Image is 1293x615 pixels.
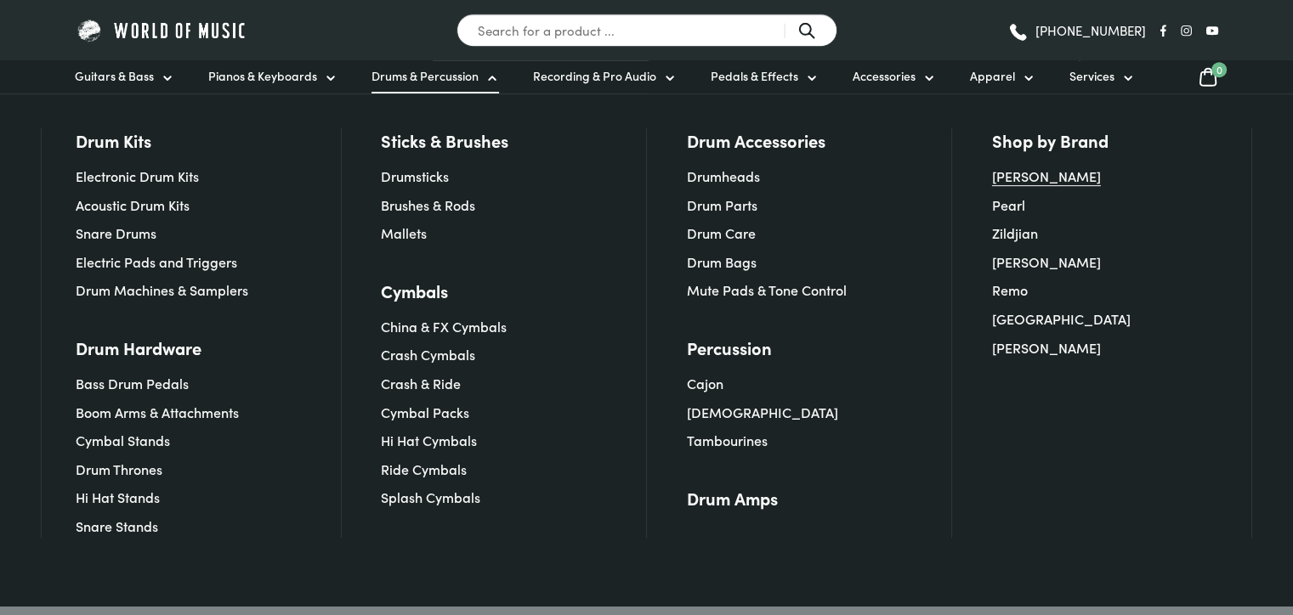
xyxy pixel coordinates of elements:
[1035,24,1146,37] span: [PHONE_NUMBER]
[687,280,847,299] a: Mute Pads & Tone Control
[75,67,154,85] span: Guitars & Bass
[992,195,1025,214] a: Pearl
[381,403,469,421] a: Cymbal Packs
[687,403,838,421] a: [DEMOGRAPHIC_DATA]
[381,223,427,242] a: Mallets
[992,252,1101,271] a: [PERSON_NAME]
[76,280,248,299] a: Drum Machines & Samplers
[687,223,756,242] a: Drum Care
[76,128,151,152] a: Drum Kits
[1069,67,1114,85] span: Services
[687,374,723,392] a: Cajon
[76,488,160,506] a: Hi Hat Stands
[76,223,156,242] a: Snare Drums
[992,223,1038,242] a: Zildjian
[1007,18,1146,43] a: [PHONE_NUMBER]
[381,279,448,302] a: Cymbals
[853,67,916,85] span: Accessories
[381,166,449,185] a: Drumsticks
[533,67,656,85] span: Recording & Pro Audio
[76,195,190,214] a: Acoustic Drum Kits
[76,516,158,535] a: Snare Stands
[208,67,317,85] span: Pianos & Keyboards
[381,345,475,364] a: Crash Cymbals
[992,309,1131,328] a: [GEOGRAPHIC_DATA]
[687,431,768,449] a: Tambourines
[687,128,825,152] a: Drum Accessories
[76,252,237,271] a: Electric Pads and Triggers
[381,317,507,336] a: China & FX Cymbals
[381,460,467,478] a: Ride Cymbals
[970,67,1015,85] span: Apparel
[381,431,477,449] a: Hi Hat Cymbals
[76,460,162,478] a: Drum Thrones
[711,67,798,85] span: Pedals & Effects
[371,67,479,85] span: Drums & Percussion
[381,374,461,392] a: Crash & Ride
[992,338,1101,357] a: [PERSON_NAME]
[992,280,1028,299] a: Remo
[457,14,837,47] input: Search for a product ...
[76,166,199,185] a: Electronic Drum Kits
[687,336,772,359] a: Percussion
[687,486,778,510] a: Drum Amps
[381,195,475,214] a: Brushes & Rods
[76,336,201,359] a: Drum Hardware
[992,166,1101,185] a: [PERSON_NAME]
[381,488,480,506] a: Splash Cymbals
[76,403,239,421] a: Boom Arms & Attachments
[687,252,757,271] a: Drum Bags
[992,128,1109,152] a: Shop by Brand
[75,17,249,43] img: World of Music
[1211,62,1227,77] span: 0
[687,195,757,214] a: Drum Parts
[76,374,189,392] a: Bass Drum Pedals
[381,128,508,152] a: Sticks & Brushes
[687,166,760,185] a: Drumheads
[76,431,170,449] a: Cymbal Stands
